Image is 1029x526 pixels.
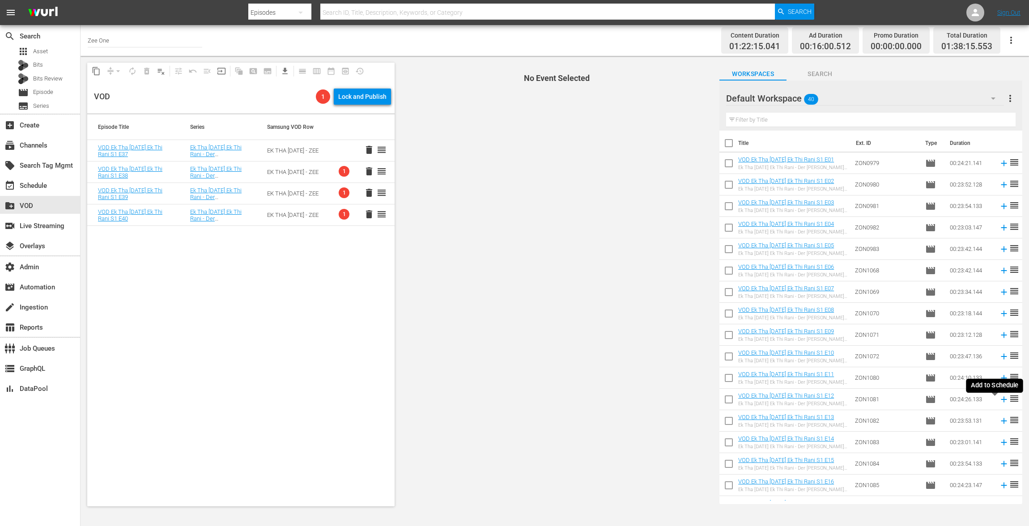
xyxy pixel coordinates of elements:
svg: Add to Schedule [999,309,1009,318]
span: reorder [1009,264,1020,275]
svg: Add to Schedule [999,158,1009,168]
th: Title [738,131,850,156]
span: delete [364,144,374,155]
span: Select an event to delete [140,64,154,78]
span: Episode [925,222,936,233]
span: DataPool [4,383,15,394]
span: reorder [1009,329,1020,339]
span: reorder [1009,458,1020,468]
td: 00:23:42.144 [946,238,995,260]
a: VOD Ek Tha [DATE] Ek Thi Rani S1 E17 [738,500,834,506]
span: 1 [339,166,349,177]
span: Copy Lineup [89,64,103,78]
td: ZON1070 [851,303,922,324]
span: 1 [339,187,349,198]
div: Ek Tha [DATE] Ek Thi Rani - Der [PERSON_NAME] und seine unsterbliche Liebe S1 E1 [738,165,848,170]
a: VOD Ek Tha [DATE] Ek Thi Rani S1 E12 [738,392,834,399]
td: 00:23:42.144 [946,260,995,281]
div: Promo Duration [871,29,922,42]
th: Duration [944,131,998,156]
a: VOD Ek Tha [DATE] Ek Thi Rani S1 E37 [98,144,162,157]
span: Month Calendar View [324,64,338,78]
div: Ek Tha [DATE] Ek Thi Rani - Der [PERSON_NAME] und seine unsterbliche Liebe S1 E2 [738,186,848,192]
span: movie [925,265,936,276]
button: delete [364,166,374,177]
div: Bits [18,60,29,71]
td: ZON1080 [851,367,922,389]
span: Update Metadata from Key Asset [214,64,229,78]
div: EK THA [DATE] - ZEE [267,147,323,154]
a: VOD Ek Tha [DATE] Ek Thi Rani S1 E40 [98,208,162,222]
div: EK THA [DATE] - ZEE [267,212,323,218]
span: delete [364,187,374,198]
a: VOD Ek Tha [DATE] Ek Thi Rani S1 E11 [738,371,834,378]
span: Overlays [4,241,15,251]
span: content_copy [92,67,101,76]
td: 00:24:26.133 [946,389,995,410]
span: Download as CSV [275,63,292,80]
span: 01:22:15.041 [729,42,780,52]
a: VOD Ek Tha [DATE] Ek Thi Rani S1 E09 [738,328,834,335]
span: View Backup [338,64,353,78]
td: 00:23:54.133 [946,195,995,217]
td: ZON0980 [851,174,922,195]
a: VOD Ek Tha [DATE] Ek Thi Rani S1 E01 [738,156,834,163]
span: reorder [1009,436,1020,447]
a: Ek Tha [DATE] Ek Thi Rani - Der [PERSON_NAME] und seine unsterbliche Liebe [190,208,244,242]
td: 00:23:18.144 [946,303,995,324]
td: 00:23:03.147 [946,217,995,238]
a: VOD Ek Tha [DATE] Ek Thi Rani S1 E10 [738,349,834,356]
span: Search Tag Mgmt [4,160,15,171]
span: Search [788,4,812,20]
a: VOD Ek Tha [DATE] Ek Thi Rani S1 E13 [738,414,834,420]
td: ZON0983 [851,238,922,260]
span: Refresh All Search Blocks [229,63,246,80]
td: ZON0982 [851,217,922,238]
span: Episode [18,87,29,98]
a: VOD Ek Tha [DATE] Ek Thi Rani S1 E14 [738,435,834,442]
th: Episode Title [87,115,179,140]
svg: Add to Schedule [999,244,1009,254]
span: Episode [925,179,936,190]
td: ZON1085 [851,475,922,496]
td: ZON0981 [851,195,922,217]
button: Lock and Publish [334,89,391,105]
span: 00:16:00.512 [800,42,851,52]
span: Asset [33,47,48,56]
span: get_app [281,67,289,76]
td: 00:23:54.133 [946,453,995,475]
span: reorder [1009,415,1020,425]
span: reorder [1009,350,1020,361]
td: ZON1086 [851,496,922,518]
div: EK THA [DATE] - ZEE [267,169,323,175]
td: 00:23:01.141 [946,432,995,453]
span: reorder [1009,479,1020,490]
td: ZON1083 [851,432,922,453]
span: 1 [339,209,349,220]
a: Sign Out [997,9,1020,16]
svg: Add to Schedule [999,201,1009,211]
span: Admin [4,262,15,272]
span: reorder [376,187,387,198]
span: Search [787,68,854,80]
td: 00:23:34.144 [946,281,995,303]
h4: No Event Selected [410,74,704,83]
span: reorder [1009,307,1020,318]
td: 00:23:52.128 [946,174,995,195]
th: Type [920,131,944,156]
td: ZON1082 [851,410,922,432]
span: reorder [1009,243,1020,254]
span: reorder [1009,200,1020,211]
span: reorder [1009,178,1020,189]
svg: Add to Schedule [999,352,1009,361]
span: GraphQL [4,363,15,374]
span: Channels [4,140,15,151]
span: Select single day to View History [353,64,367,78]
img: ans4CAIJ8jUAAAAAAAAAAAAAAAAAAAAAAAAgQb4GAAAAAAAAAAAAAAAAAAAAAAAAJMjXAAAAAAAAAAAAAAAAAAAAAAAAgAT5G... [21,2,64,23]
span: 00:00:00.000 [871,42,922,52]
span: Search [4,31,15,42]
div: Bits Review [18,73,29,84]
td: 00:23:47.136 [946,346,995,367]
td: 00:23:12.128 [946,324,995,346]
